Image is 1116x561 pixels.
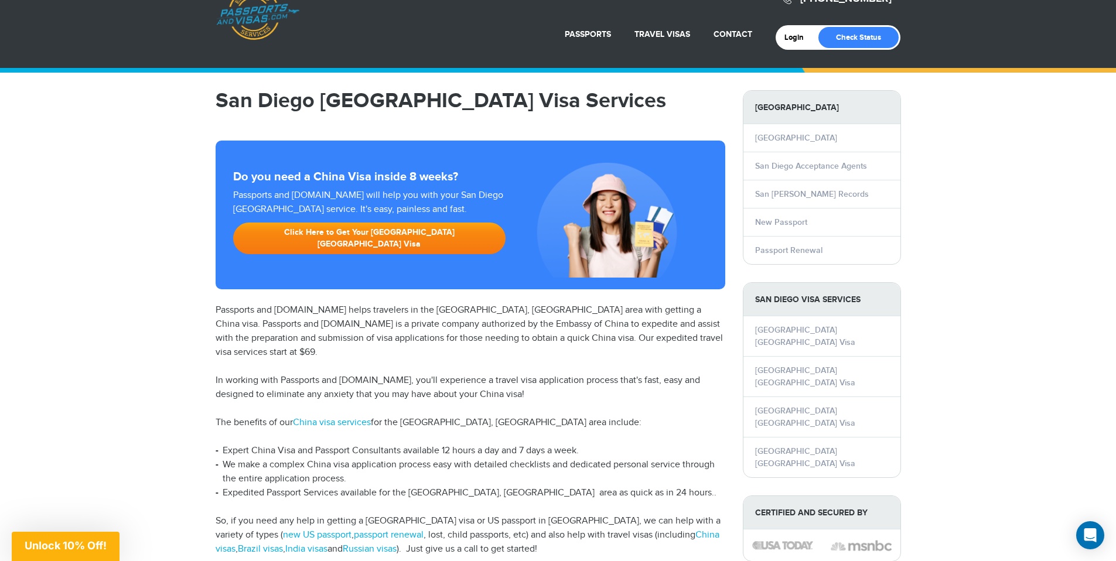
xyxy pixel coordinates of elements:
a: new US passport [283,529,351,541]
a: San Diego Acceptance Agents [755,161,867,171]
img: image description [752,541,813,549]
a: [GEOGRAPHIC_DATA] [GEOGRAPHIC_DATA] Visa [755,446,855,468]
a: [GEOGRAPHIC_DATA] [GEOGRAPHIC_DATA] Visa [755,406,855,428]
p: In working with Passports and [DOMAIN_NAME], you'll experience a travel visa application process ... [216,374,725,402]
p: Passports and [DOMAIN_NAME] helps travelers in the [GEOGRAPHIC_DATA], [GEOGRAPHIC_DATA] area with... [216,303,725,360]
a: Brazil visas [238,543,283,555]
strong: Do you need a China Visa inside 8 weeks? [233,170,708,184]
a: [GEOGRAPHIC_DATA] [GEOGRAPHIC_DATA] Visa [755,365,855,388]
li: Expedited Passport Services available for the [GEOGRAPHIC_DATA], [GEOGRAPHIC_DATA] area as quick ... [216,486,725,500]
a: Check Status [818,27,899,48]
strong: Certified and Secured by [743,496,900,529]
li: Expert China Visa and Passport Consultants available 12 hours a day and 7 days a week. [216,444,725,458]
div: Open Intercom Messenger [1076,521,1104,549]
a: India visas [285,543,327,555]
a: Passport Renewal [755,245,823,255]
p: So, if you need any help in getting a [GEOGRAPHIC_DATA] visa or US passport in [GEOGRAPHIC_DATA],... [216,514,725,556]
a: Contact [714,29,752,39]
li: We make a complex China visa application process easy with detailed checklists and dedicated pers... [216,458,725,486]
h1: San Diego [GEOGRAPHIC_DATA] Visa Services [216,90,725,111]
a: Click Here to Get Your [GEOGRAPHIC_DATA] [GEOGRAPHIC_DATA] Visa [233,223,506,254]
p: The benefits of our for the [GEOGRAPHIC_DATA], [GEOGRAPHIC_DATA] area include: [216,416,725,430]
a: [GEOGRAPHIC_DATA] [GEOGRAPHIC_DATA] Visa [755,325,855,347]
a: China visa services [293,417,371,428]
a: Travel Visas [634,29,690,39]
a: China visas [216,529,719,555]
a: passport renewal [354,529,424,541]
div: Unlock 10% Off! [12,532,120,561]
img: image description [831,539,892,553]
a: Russian visas [343,543,397,555]
a: [GEOGRAPHIC_DATA] [755,133,837,143]
a: New Passport [755,217,807,227]
strong: San Diego Visa Services [743,283,900,316]
span: Unlock 10% Off! [25,539,107,552]
a: Passports [565,29,611,39]
a: San [PERSON_NAME] Records [755,189,869,199]
strong: [GEOGRAPHIC_DATA] [743,91,900,124]
a: Login [784,33,812,42]
div: Passports and [DOMAIN_NAME] will help you with your San Diego [GEOGRAPHIC_DATA] service. It's eas... [228,189,511,260]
